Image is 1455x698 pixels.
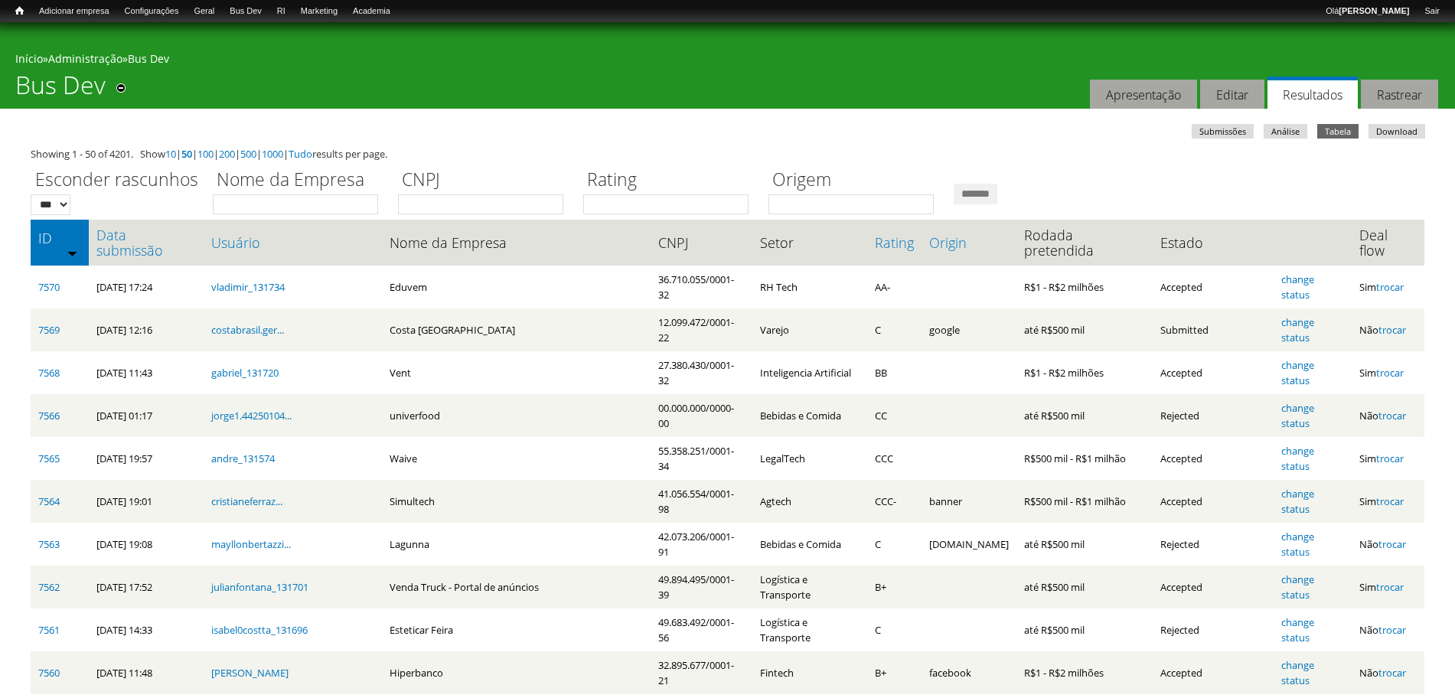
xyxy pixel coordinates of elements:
[1376,580,1404,594] a: trocar
[867,480,922,523] td: CCC-
[382,437,651,480] td: Waive
[1378,409,1406,422] a: trocar
[1281,487,1314,516] a: change status
[1281,444,1314,473] a: change status
[651,651,752,694] td: 32.895.677/0001-21
[398,167,573,194] label: CNPJ
[15,70,106,109] h1: Bus Dev
[651,437,752,480] td: 55.358.251/0001-34
[186,4,222,19] a: Geral
[1200,80,1264,109] a: Editar
[752,651,867,694] td: Fintech
[38,452,60,465] a: 7565
[1317,124,1359,139] a: Tabela
[1016,608,1153,651] td: até R$500 mil
[1352,351,1424,394] td: Sim
[1352,480,1424,523] td: Sim
[89,394,204,437] td: [DATE] 01:17
[1267,77,1358,109] a: Resultados
[1352,220,1424,266] th: Deal flow
[1352,523,1424,566] td: Não
[38,623,60,637] a: 7561
[752,566,867,608] td: Logística e Transporte
[38,280,60,294] a: 7570
[651,480,752,523] td: 41.056.554/0001-98
[1376,494,1404,508] a: trocar
[1378,666,1406,680] a: trocar
[1378,537,1406,551] a: trocar
[38,366,60,380] a: 7568
[867,351,922,394] td: BB
[89,523,204,566] td: [DATE] 19:08
[867,523,922,566] td: C
[1016,437,1153,480] td: R$500 mil - R$1 milhão
[289,147,312,161] a: Tudo
[1016,651,1153,694] td: R$1 - R$2 milhões
[1352,394,1424,437] td: Não
[1016,394,1153,437] td: até R$500 mil
[1281,401,1314,430] a: change status
[1153,608,1274,651] td: Rejected
[211,452,275,465] a: andre_131574
[651,308,752,351] td: 12.099.472/0001-22
[1090,80,1197,109] a: Apresentação
[382,651,651,694] td: Hiperbanco
[38,537,60,551] a: 7563
[89,651,204,694] td: [DATE] 11:48
[1281,615,1314,644] a: change status
[96,227,196,258] a: Data submissão
[89,266,204,308] td: [DATE] 17:24
[181,147,192,161] a: 50
[31,146,1424,161] div: Showing 1 - 50 of 4201. Show | | | | | | results per page.
[1153,651,1274,694] td: Accepted
[1016,266,1153,308] td: R$1 - R$2 milhões
[211,366,279,380] a: gabriel_131720
[67,248,77,258] img: ordem crescente
[15,5,24,16] span: Início
[867,437,922,480] td: CCC
[1153,266,1274,308] td: Accepted
[38,580,60,594] a: 7562
[651,266,752,308] td: 36.710.055/0001-32
[1153,394,1274,437] td: Rejected
[211,494,282,508] a: cristianeferraz...
[1016,523,1153,566] td: até R$500 mil
[15,51,1440,70] div: » »
[345,4,398,19] a: Academia
[1281,530,1314,559] a: change status
[382,351,651,394] td: Vent
[1153,523,1274,566] td: Rejected
[1153,308,1274,351] td: Submitted
[867,308,922,351] td: C
[1016,220,1153,266] th: Rodada pretendida
[1376,366,1404,380] a: trocar
[752,266,867,308] td: RH Tech
[752,608,867,651] td: Logística e Transporte
[651,220,752,266] th: CNPJ
[651,351,752,394] td: 27.380.430/0001-32
[752,523,867,566] td: Bebidas e Comida
[1352,651,1424,694] td: Não
[211,580,308,594] a: julianfontana_131701
[1318,4,1417,19] a: Olá[PERSON_NAME]
[211,235,374,250] a: Usuário
[922,308,1016,351] td: google
[38,323,60,337] a: 7569
[117,4,187,19] a: Configurações
[293,4,345,19] a: Marketing
[1352,437,1424,480] td: Sim
[651,394,752,437] td: 00.000.000/0000-00
[1281,572,1314,602] a: change status
[1281,358,1314,387] a: change status
[867,266,922,308] td: AA-
[929,235,1009,250] a: Origin
[651,523,752,566] td: 42.073.206/0001-91
[31,4,117,19] a: Adicionar empresa
[38,666,60,680] a: 7560
[1153,480,1274,523] td: Accepted
[382,608,651,651] td: Esteticar Feira
[1376,280,1404,294] a: trocar
[1153,351,1274,394] td: Accepted
[867,651,922,694] td: B+
[1352,266,1424,308] td: Sim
